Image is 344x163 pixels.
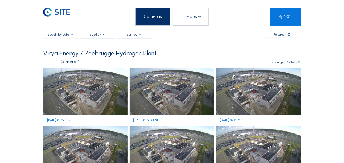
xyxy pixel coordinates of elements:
img: image_53123749 [43,68,128,115]
span: Page 1 / 2394 [277,60,295,64]
input: Search by date 󰅀 [43,32,78,37]
div: Virya Energy / Zeebrugge Hydrogen Plant [43,50,157,57]
div: Fullscreen [274,33,286,36]
a: C-SITE Logo [43,8,74,26]
div: Th [DATE] 09:55 CEST [43,119,72,122]
a: My C-Site [270,8,301,26]
div: Camera 1 [43,60,79,64]
div: Cameras [135,8,170,26]
img: image_53123469 [216,68,301,115]
img: image_53123609 [130,68,215,115]
div: Th [DATE] 09:50 CEST [130,119,159,122]
img: C-SITE Logo [43,8,70,16]
div: Timelapses [173,8,209,26]
div: Th [DATE] 09:45 CEST [216,119,245,122]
